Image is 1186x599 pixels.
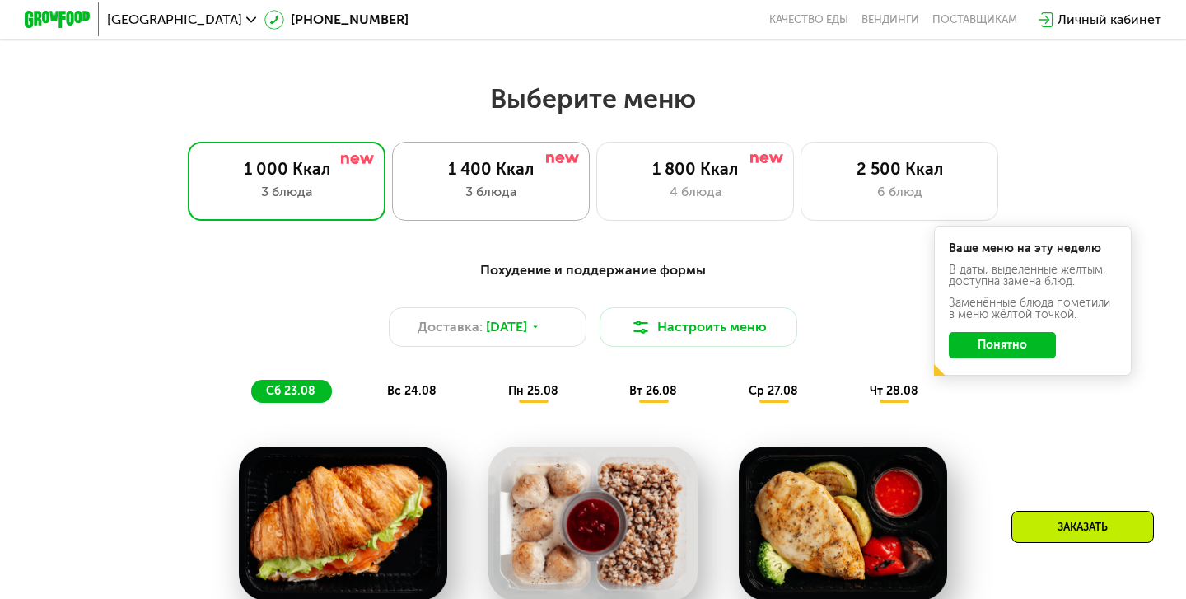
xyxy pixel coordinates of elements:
[949,297,1117,321] div: Заменённые блюда пометили в меню жёлтой точкой.
[486,317,527,337] span: [DATE]
[508,384,558,398] span: пн 25.08
[264,10,409,30] a: [PHONE_NUMBER]
[107,13,242,26] span: [GEOGRAPHIC_DATA]
[629,384,677,398] span: вт 26.08
[418,317,483,337] span: Доставка:
[105,260,1081,281] div: Похудение и поддержание формы
[614,182,777,202] div: 4 блюда
[1058,10,1161,30] div: Личный кабинет
[266,384,315,398] span: сб 23.08
[53,82,1133,115] h2: Выберите меню
[861,13,919,26] a: Вендинги
[205,159,368,179] div: 1 000 Ккал
[818,182,981,202] div: 6 блюд
[387,384,437,398] span: вс 24.08
[614,159,777,179] div: 1 800 Ккал
[409,159,572,179] div: 1 400 Ккал
[949,243,1117,255] div: Ваше меню на эту неделю
[949,264,1117,288] div: В даты, выделенные желтым, доступна замена блюд.
[870,384,918,398] span: чт 28.08
[769,13,848,26] a: Качество еды
[409,182,572,202] div: 3 блюда
[949,332,1056,358] button: Понятно
[749,384,798,398] span: ср 27.08
[600,307,797,347] button: Настроить меню
[932,13,1017,26] div: поставщикам
[818,159,981,179] div: 2 500 Ккал
[1011,511,1154,543] div: Заказать
[205,182,368,202] div: 3 блюда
